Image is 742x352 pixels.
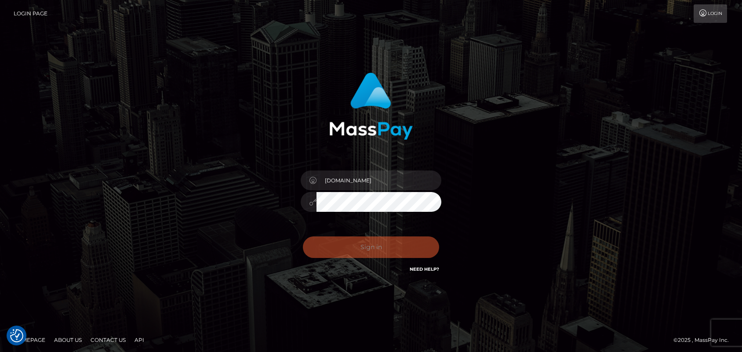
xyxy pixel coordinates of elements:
input: Username... [316,171,441,190]
a: Need Help? [410,266,439,272]
a: Homepage [10,333,49,347]
a: API [131,333,148,347]
a: Login [694,4,727,23]
a: Contact Us [87,333,129,347]
img: Revisit consent button [10,329,23,342]
button: Consent Preferences [10,329,23,342]
a: Login Page [14,4,47,23]
a: About Us [51,333,85,347]
img: MassPay Login [329,73,413,140]
div: © 2025 , MassPay Inc. [673,335,735,345]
